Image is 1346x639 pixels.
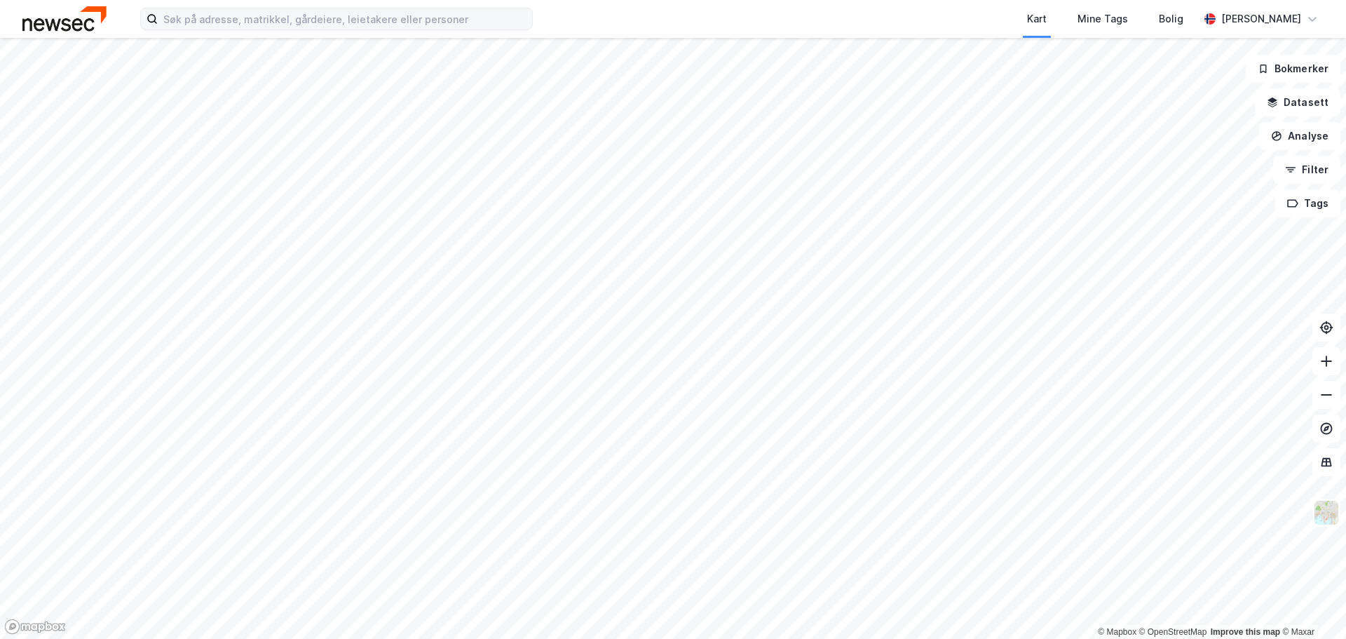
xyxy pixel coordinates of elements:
button: Filter [1273,156,1340,184]
a: Mapbox homepage [4,619,66,635]
img: newsec-logo.f6e21ccffca1b3a03d2d.png [22,6,107,31]
button: Tags [1275,189,1340,217]
div: Bolig [1159,11,1183,27]
button: Bokmerker [1246,55,1340,83]
a: Improve this map [1211,627,1280,637]
button: Datasett [1255,88,1340,116]
a: Mapbox [1098,627,1136,637]
div: Kart [1027,11,1047,27]
img: Z [1313,499,1340,526]
div: [PERSON_NAME] [1221,11,1301,27]
iframe: Chat Widget [1276,572,1346,639]
a: OpenStreetMap [1139,627,1207,637]
input: Søk på adresse, matrikkel, gårdeiere, leietakere eller personer [158,8,532,29]
div: Mine Tags [1078,11,1128,27]
button: Analyse [1259,122,1340,150]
